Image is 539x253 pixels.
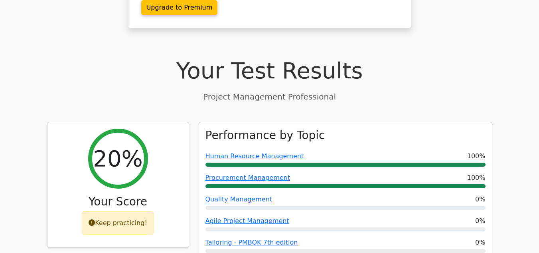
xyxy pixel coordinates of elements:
span: 0% [475,195,485,204]
span: 100% [467,151,486,161]
a: Procurement Management [205,174,290,181]
span: 0% [475,238,485,247]
h2: 20% [93,145,142,172]
div: Keep practicing! [82,211,154,235]
a: Agile Project Management [205,217,289,225]
span: 0% [475,216,485,226]
a: Tailoring - PMBOK 7th edition [205,239,298,246]
a: Quality Management [205,195,272,203]
p: Project Management Professional [47,91,492,103]
h3: Performance by Topic [205,129,325,142]
span: 100% [467,173,486,183]
a: Human Resource Management [205,152,304,160]
h3: Your Score [54,195,182,209]
h1: Your Test Results [47,57,492,84]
